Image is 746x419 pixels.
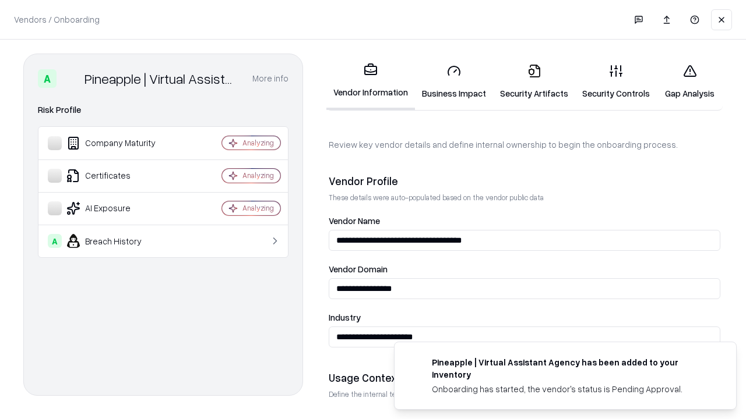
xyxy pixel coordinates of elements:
a: Gap Analysis [657,55,723,109]
div: Company Maturity [48,136,187,150]
label: Vendor Domain [329,265,720,274]
div: Analyzing [242,203,274,213]
div: AI Exposure [48,201,187,215]
div: A [38,69,57,88]
div: Pineapple | Virtual Assistant Agency [85,69,238,88]
div: A [48,234,62,248]
a: Security Artifacts [493,55,575,109]
div: Vendor Profile [329,174,720,188]
div: Usage Context [329,371,720,385]
label: Industry [329,313,720,322]
div: Pineapple | Virtual Assistant Agency has been added to your inventory [432,356,708,381]
div: Risk Profile [38,103,288,117]
label: Vendor Name [329,216,720,225]
p: Review key vendor details and define internal ownership to begin the onboarding process. [329,139,720,151]
img: trypineapple.com [409,356,423,370]
a: Business Impact [415,55,493,109]
div: Analyzing [242,171,274,180]
div: Certificates [48,169,187,183]
p: These details were auto-populated based on the vendor public data [329,193,720,203]
img: Pineapple | Virtual Assistant Agency [61,69,80,88]
div: Onboarding has started, the vendor's status is Pending Approval. [432,383,708,395]
div: Breach History [48,234,187,248]
div: Analyzing [242,138,274,148]
a: Vendor Information [326,54,415,110]
p: Define the internal team and reason for using this vendor. This helps assess business relevance a... [329,389,720,399]
p: Vendors / Onboarding [14,13,100,26]
a: Security Controls [575,55,657,109]
button: More info [252,68,288,89]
